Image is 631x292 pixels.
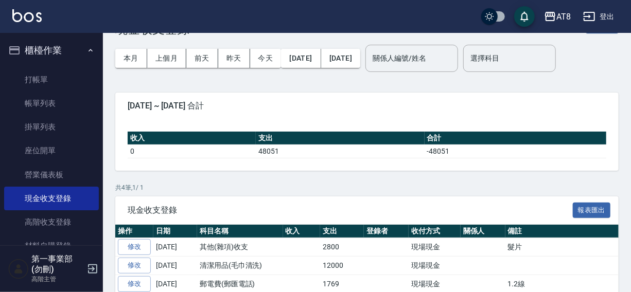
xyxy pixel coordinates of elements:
[556,10,571,23] div: AT8
[118,258,151,273] a: 修改
[118,239,151,255] a: 修改
[579,7,619,26] button: 登出
[197,238,283,257] td: 其他(雜項)收支
[4,37,99,64] button: 櫃檯作業
[4,234,99,258] a: 材料自購登錄
[320,257,364,275] td: 12000
[409,225,461,238] th: 收付方式
[128,144,256,158] td: 0
[128,205,573,215] span: 現金收支登錄
[118,276,151,292] a: 修改
[147,49,186,68] button: 上個月
[250,49,282,68] button: 今天
[8,259,29,279] img: Person
[540,6,575,27] button: AT8
[153,238,197,257] td: [DATE]
[197,225,283,238] th: 科目名稱
[153,257,197,275] td: [DATE]
[128,101,606,111] span: [DATE] ~ [DATE] 合計
[256,132,424,145] th: 支出
[425,132,606,145] th: 合計
[461,225,505,238] th: 關係人
[4,115,99,139] a: 掛單列表
[128,132,256,145] th: 收入
[281,49,321,68] button: [DATE]
[425,144,606,158] td: -48051
[320,225,364,238] th: 支出
[573,205,611,214] a: 報表匯出
[4,163,99,187] a: 營業儀表板
[409,238,461,257] td: 現場現金
[4,187,99,210] a: 現金收支登錄
[4,139,99,162] a: 座位開單
[321,49,360,68] button: [DATE]
[364,225,409,238] th: 登錄者
[4,210,99,234] a: 高階收支登錄
[115,49,147,68] button: 本月
[320,238,364,257] td: 2800
[186,49,218,68] button: 前天
[115,183,619,192] p: 共 4 筆, 1 / 1
[4,92,99,115] a: 帳單列表
[283,225,321,238] th: 收入
[573,203,611,218] button: 報表匯出
[409,257,461,275] td: 現場現金
[256,144,424,158] td: 48051
[31,275,84,284] p: 高階主管
[12,9,42,22] img: Logo
[153,225,197,238] th: 日期
[514,6,535,27] button: save
[115,225,153,238] th: 操作
[218,49,250,68] button: 昨天
[4,68,99,92] a: 打帳單
[197,257,283,275] td: 清潔用品(毛巾清洗)
[31,254,84,275] h5: 第一事業部 (勿刪)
